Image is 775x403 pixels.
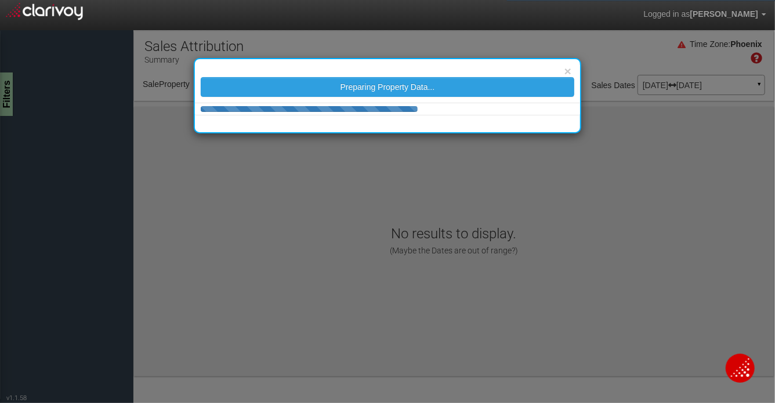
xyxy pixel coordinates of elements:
button: Preparing Property Data... [201,77,574,97]
a: Logged in as[PERSON_NAME] [635,1,775,28]
span: [PERSON_NAME] [690,9,758,19]
span: Preparing Property Data... [341,82,435,92]
button: × [564,65,571,77]
span: Logged in as [643,9,690,19]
